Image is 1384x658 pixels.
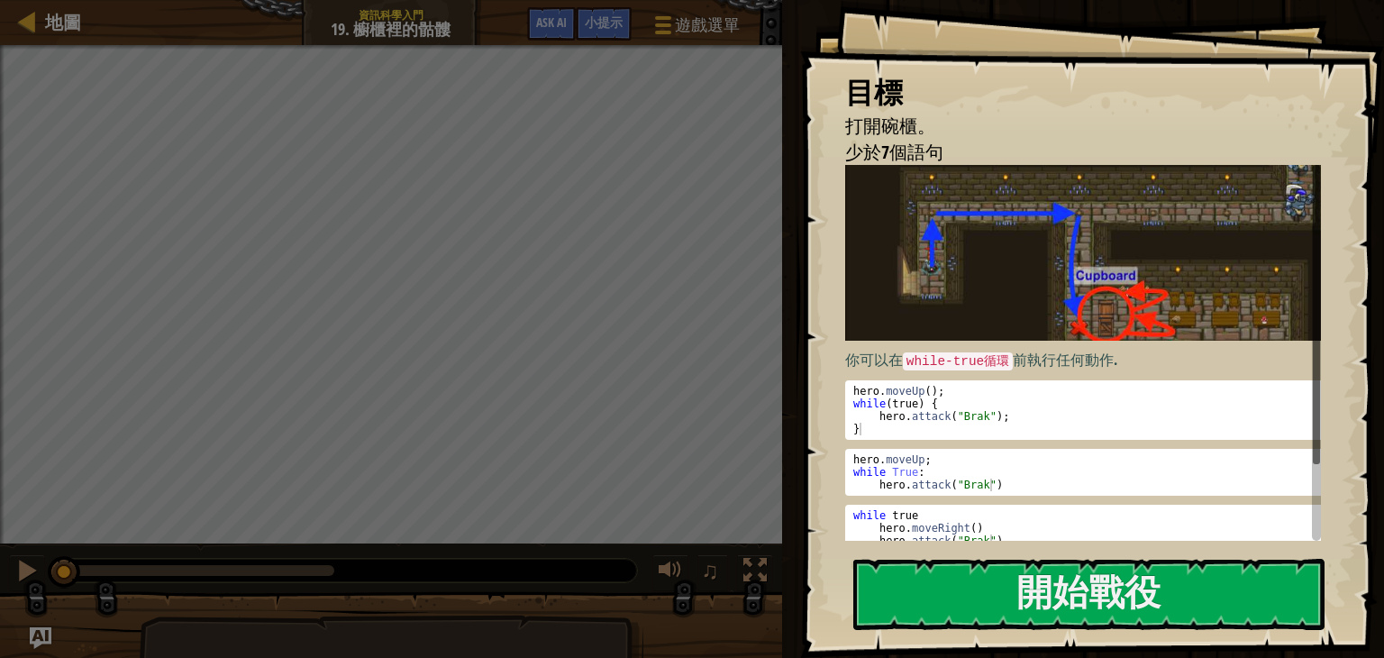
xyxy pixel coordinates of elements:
[9,554,45,591] button: Ctrl + P: Pause
[45,10,81,34] span: 地圖
[845,72,1321,114] div: 目標
[527,7,576,41] button: Ask AI
[30,627,51,649] button: Ask AI
[585,14,623,31] span: 小提示
[823,114,1316,140] li: 打開碗櫃。
[701,557,719,584] span: ♫
[823,140,1316,166] li: 少於7個語句
[737,554,773,591] button: 切換全螢幕
[641,7,751,50] button: 遊戲選單
[845,165,1336,341] img: Kithgard櫥櫃
[845,114,935,138] span: 打開碗櫃。
[845,350,1336,371] p: 你可以在 前執行任何動作.
[697,554,728,591] button: ♫
[536,14,567,31] span: Ask AI
[903,352,1013,370] code: while-true循環
[36,10,81,34] a: 地圖
[652,554,688,591] button: 調整音量
[675,14,740,37] span: 遊戲選單
[853,559,1325,630] button: 開始戰役
[845,140,943,164] span: 少於7個語句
